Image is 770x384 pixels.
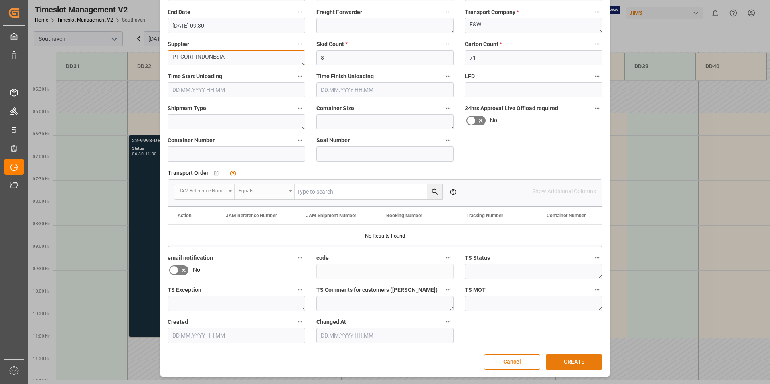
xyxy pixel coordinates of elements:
span: TS Exception [168,286,201,294]
button: Transport Company * [592,7,602,17]
button: TS MOT [592,285,602,295]
button: Seal Number [443,135,454,146]
textarea: F&W [465,18,602,33]
span: Transport Order [168,169,209,177]
span: End Date [168,8,190,16]
div: Action [178,213,192,218]
div: JAM Reference Number [178,185,226,194]
button: Time Start Unloading [295,71,305,81]
input: DD.MM.YYYY HH:MM [316,82,454,97]
span: Supplier [168,40,189,49]
button: CREATE [546,354,602,370]
input: Type to search [295,184,442,199]
textarea: PT CORT INDONESIA [168,50,305,65]
button: Cancel [484,354,540,370]
span: TS Comments for customers ([PERSON_NAME]) [316,286,438,294]
span: Skid Count [316,40,348,49]
span: JAM Shipment Number [306,213,356,218]
button: open menu [174,184,235,199]
span: code [316,254,329,262]
button: 24hrs Approval Live Offload required [592,103,602,113]
button: open menu [235,184,295,199]
span: Container Number [547,213,586,218]
span: Tracking Number [466,213,503,218]
span: Created [168,318,188,326]
span: Container Number [168,136,215,145]
button: End Date [295,7,305,17]
span: Transport Company [465,8,519,16]
button: TS Exception [295,285,305,295]
span: Shipment Type [168,104,206,113]
span: Time Start Unloading [168,72,222,81]
span: 24hrs Approval Live Offload required [465,104,558,113]
button: Shipment Type [295,103,305,113]
button: Container Number [295,135,305,146]
span: Time Finish Unloading [316,72,374,81]
span: TS Status [465,254,490,262]
button: LFD [592,71,602,81]
button: code [443,253,454,263]
span: Changed At [316,318,346,326]
input: DD.MM.YYYY HH:MM [168,328,305,343]
span: Container Size [316,104,354,113]
button: Created [295,317,305,327]
button: search button [427,184,442,199]
span: Carton Count [465,40,502,49]
span: email notification [168,254,213,262]
button: Supplier [295,39,305,49]
span: LFD [465,72,475,81]
button: Freight Forwarder [443,7,454,17]
button: TS Status [592,253,602,263]
button: email notification [295,253,305,263]
span: No [490,116,497,125]
button: Container Size [443,103,454,113]
span: Booking Number [386,213,422,218]
input: DD.MM.YYYY HH:MM [168,82,305,97]
span: TS MOT [465,286,486,294]
button: Carton Count * [592,39,602,49]
button: Time Finish Unloading [443,71,454,81]
input: DD.MM.YYYY HH:MM [168,18,305,33]
button: Changed At [443,317,454,327]
div: Equals [239,185,286,194]
button: TS Comments for customers ([PERSON_NAME]) [443,285,454,295]
button: Skid Count * [443,39,454,49]
span: No [193,266,200,274]
span: Freight Forwarder [316,8,362,16]
span: Seal Number [316,136,350,145]
input: DD.MM.YYYY HH:MM [316,328,454,343]
span: JAM Reference Number [226,213,277,218]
